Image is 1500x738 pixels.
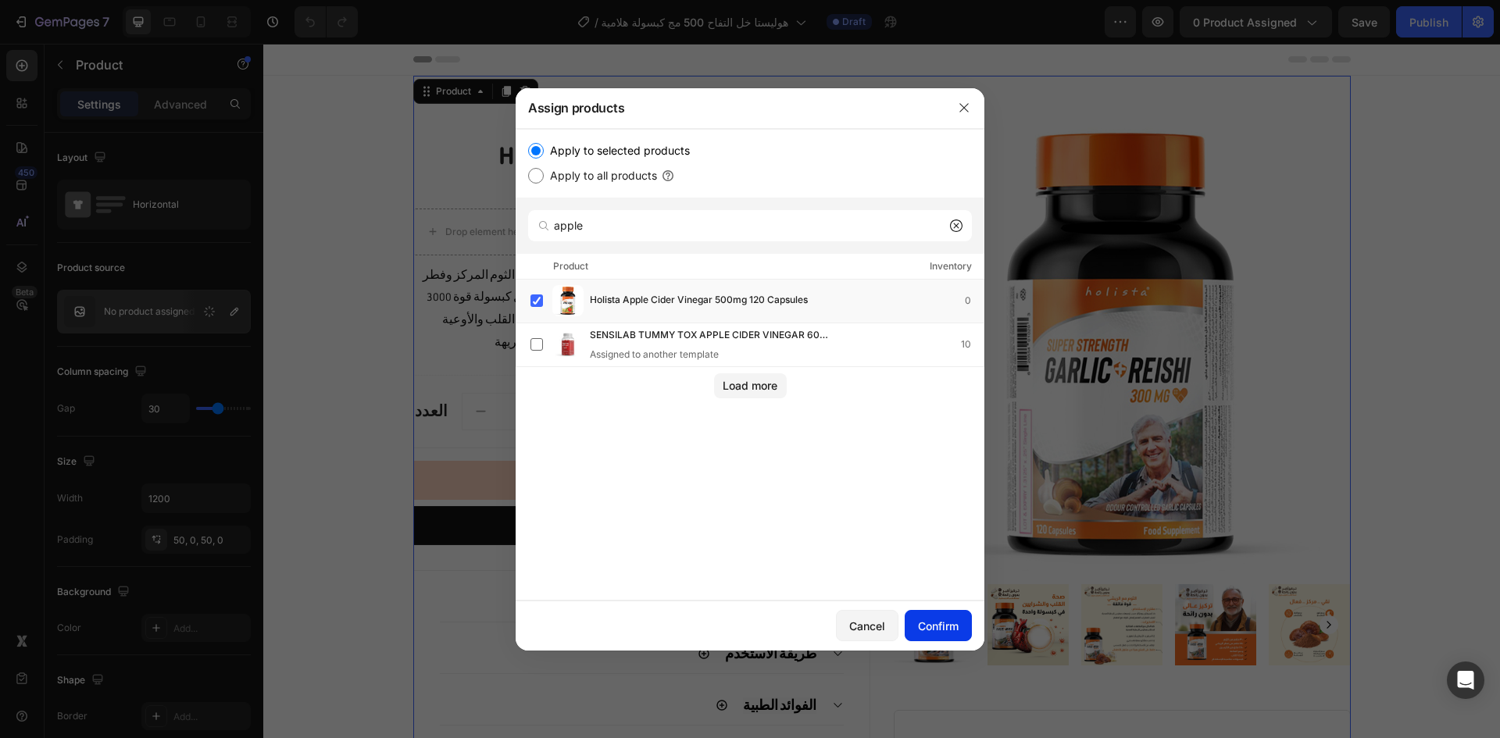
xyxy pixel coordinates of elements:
div: Product [170,41,211,55]
input: quantity [237,350,274,386]
button: اطلب الآن [150,462,607,501]
img: product-img [552,285,584,316]
img: product-img [552,329,584,360]
span: SENSILAB TUMMY TOX APPLE CIDER VINEGAR 60 GUMMIES [590,327,862,344]
p: كبسولات هوليستا ثوم وريشي هي مكمل غذائي متقدم يجمع بين مستخلص الثوم المركز وفطر الريشي العضوي في ... [152,221,605,311]
h1: Holista Garlic & Rieshi - 300 mg - 120 Capsules [150,96,607,159]
button: Cancel [836,610,898,641]
input: Search products [528,210,972,241]
div: Open Intercom Messenger [1447,661,1484,699]
p: No compare price [291,184,365,193]
strong: المواد الفعالة [481,551,553,567]
div: Assigned to another template [590,348,887,362]
label: Apply to selected products [544,141,690,160]
div: Assign products [516,87,944,128]
button: increment [274,350,312,386]
div: غير متوفر [359,425,420,448]
button: Load more [714,373,787,398]
div: 139.00 ريال سعودي [377,170,570,206]
button: Confirm [905,610,972,641]
div: Inventory [930,258,972,274]
div: /> [516,129,984,601]
p: العدد [152,354,184,382]
button: decrement [199,350,237,386]
div: Confirm [918,618,959,634]
strong: طريقة الاستخدم [462,602,553,619]
button: Carousel Next Arrow [1056,572,1075,590]
div: 10 [961,337,984,352]
div: Drop element here [357,362,440,374]
p: نفذ من المخزون [512,71,591,90]
div: اطلب الآن [346,470,411,494]
label: Apply to all products [544,166,657,185]
h3: 4.5 [631,692,1087,718]
div: Cancel [849,618,885,634]
div: Load more [723,377,777,394]
div: Drop element here [182,182,265,194]
button: غير متوفر [150,417,607,456]
strong: الفوائد الطبية [480,654,553,670]
span: Holista Apple Cider Vinegar 500mg 120 Capsules [590,292,808,309]
div: 0 [965,293,984,308]
div: Product [553,258,588,274]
